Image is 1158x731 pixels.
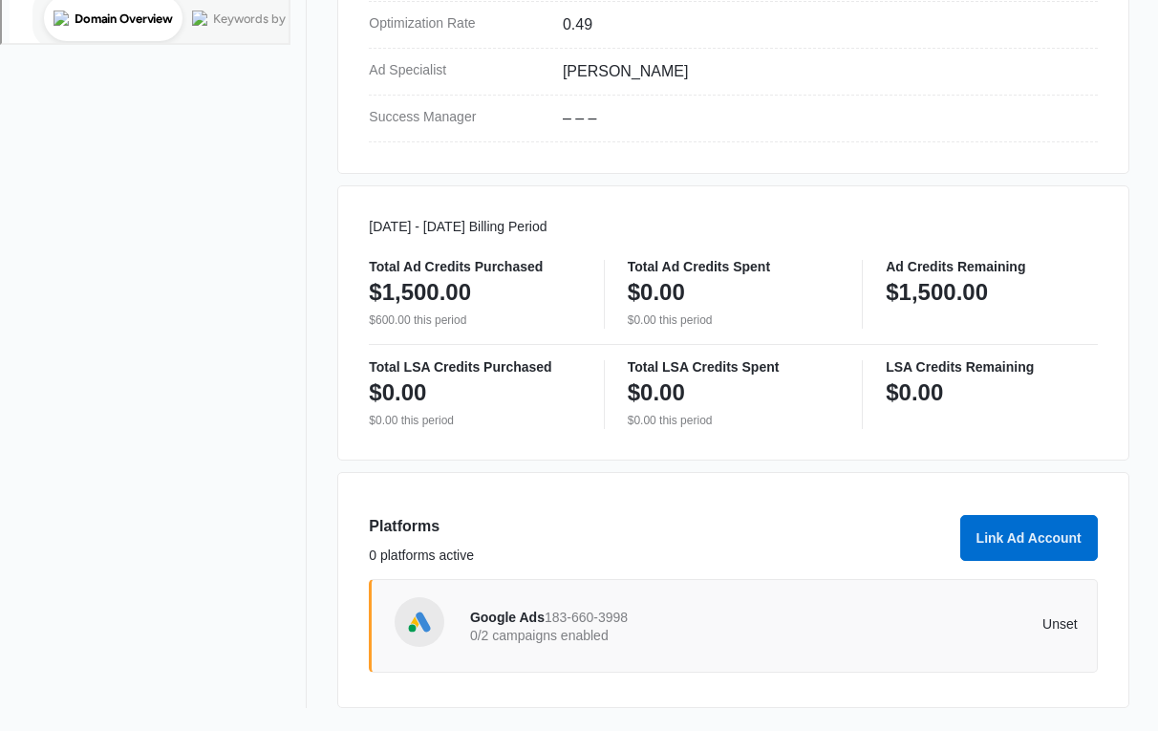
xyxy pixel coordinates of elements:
[369,217,1097,237] p: [DATE] - [DATE] Billing Period
[369,377,426,408] p: $0.00
[369,49,1097,96] div: Ad Specialist[PERSON_NAME]
[369,515,948,538] h3: Platforms
[628,412,839,429] p: $0.00 this period
[50,50,210,65] div: Domain: [DOMAIN_NAME]
[886,360,1097,374] p: LSA Credits Remaining
[545,610,628,625] span: 183-660-3998
[369,107,547,127] dt: Success Manager
[54,31,94,46] div: v 4.0.25
[369,277,471,308] p: $1,500.00
[31,31,46,46] img: logo_orange.svg
[628,277,685,308] p: $0.00
[563,107,1083,130] dd: – – –
[190,111,205,126] img: tab_keywords_by_traffic_grey.svg
[369,60,547,80] dt: Ad Specialist
[886,377,943,408] p: $0.00
[369,13,547,33] dt: Optimization Rate
[628,260,839,273] p: Total Ad Credits Spent
[628,377,685,408] p: $0.00
[774,617,1078,631] p: Unset
[369,579,1097,673] a: Google AdsGoogle Ads183-660-39980/2 campaigns enabledUnset
[369,2,1097,49] div: Optimization Rate0.49
[563,13,1083,36] dd: 0.49
[369,260,580,273] p: Total Ad Credits Purchased
[960,515,1098,561] button: Link Ad Account
[369,546,948,566] p: 0 platforms active
[369,412,580,429] p: $0.00 this period
[52,111,67,126] img: tab_domain_overview_orange.svg
[470,610,545,625] span: Google Ads
[886,260,1097,273] p: Ad Credits Remaining
[563,60,1083,83] dd: [PERSON_NAME]
[405,608,434,636] img: Google Ads
[369,360,580,374] p: Total LSA Credits Purchased
[470,629,774,642] p: 0/2 campaigns enabled
[886,277,988,308] p: $1,500.00
[73,113,171,125] div: Domain Overview
[369,312,580,329] p: $600.00 this period
[369,96,1097,142] div: Success Manager– – –
[628,360,839,374] p: Total LSA Credits Spent
[211,113,322,125] div: Keywords by Traffic
[31,50,46,65] img: website_grey.svg
[628,312,839,329] p: $0.00 this period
